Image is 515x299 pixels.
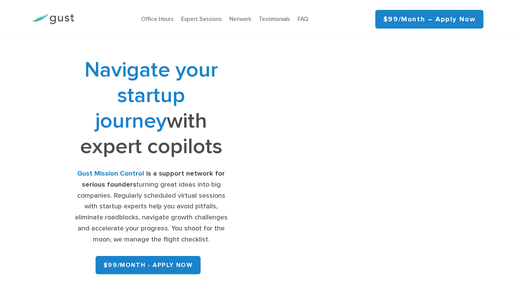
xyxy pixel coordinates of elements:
a: Network [230,16,251,22]
a: Testimonials [259,16,290,22]
a: Office Hours [141,16,174,22]
a: $99/month – Apply Now [375,10,484,29]
div: turning great ideas into big companies. Regularly scheduled virtual sessions with startup experts... [71,168,232,245]
strong: is a support network for serious founders [82,169,225,189]
a: FAQ [298,16,308,22]
h1: with expert copilots [71,57,232,159]
img: Gust Logo [32,14,74,24]
a: $99/month - APPLY NOW [96,256,201,274]
a: Expert Sessions [181,16,222,22]
span: Navigate your startup journey [85,57,218,134]
strong: Gust Mission Control [77,169,144,177]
